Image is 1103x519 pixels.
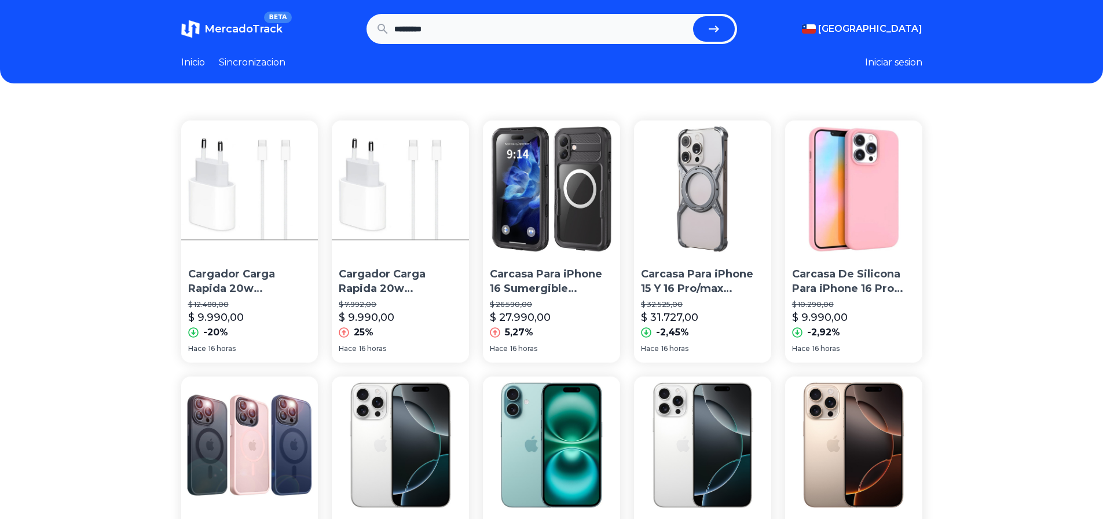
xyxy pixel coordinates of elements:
p: $ 7.992,00 [339,300,462,309]
p: Carcasa Para iPhone 16 Sumergible Outdoor Magsafe Antigolpes [490,267,613,296]
p: $ 9.990,00 [792,309,848,326]
p: $ 32.525,00 [641,300,764,309]
img: Apple iPhone 16 (128 Gb) - Verde Azulado - Distribuidor Autorizado [483,377,620,514]
a: MercadoTrackBETA [181,20,283,38]
img: Apple iPhone 16 Pro (128 Gb) - Titanio Blanco - Distribuidor Autorizado [332,377,469,514]
button: Iniciar sesion [865,56,922,70]
a: Carcasa Para iPhone 15 Y 16 Pro/max Magsafe Con AnilloCarcasa Para iPhone 15 Y 16 Pro/max Magsafe... [634,120,771,363]
img: Cargador Carga Rapida 20w Compatible iPhone 15 16 Tipo C [332,120,469,258]
img: Apple iPhone 16 Pro Max (256 Gb) - Titanio Blanco - Distribuidor Autorizado [634,377,771,514]
img: MercadoTrack [181,20,200,38]
img: Cargador Carga Rapida 20w Compatible iPhone 15 16 Tipo C [181,120,318,258]
p: Cargador Carga Rapida 20w Compatible iPhone 15 16 Tipo C [339,267,462,296]
p: Cargador Carga Rapida 20w Compatible iPhone 15 16 Tipo C [188,267,312,296]
a: Cargador Carga Rapida 20w Compatible iPhone 15 16 Tipo CCargador Carga Rapida 20w Compatible iPho... [332,120,469,363]
span: 16 horas [510,344,537,353]
p: $ 12.488,00 [188,300,312,309]
p: $ 9.990,00 [188,309,244,326]
span: [GEOGRAPHIC_DATA] [818,22,922,36]
p: $ 27.990,00 [490,309,551,326]
a: Carcasa Para iPhone 16 Sumergible Outdoor Magsafe AntigolpesCarcasa Para iPhone 16 Sumergible Out... [483,120,620,363]
span: MercadoTrack [204,23,283,35]
a: Carcasa De Silicona Para iPhone 16 Pro Max - RosaCarcasa De Silicona Para iPhone 16 Pro [PERSON_N... [785,120,922,363]
span: Hace [490,344,508,353]
a: Cargador Carga Rapida 20w Compatible iPhone 15 16 Tipo CCargador Carga Rapida 20w Compatible iPho... [181,120,318,363]
p: $ 26.590,00 [490,300,613,309]
p: 25% [354,326,373,339]
span: 16 horas [661,344,688,353]
p: -2,92% [807,326,840,339]
span: Hace [188,344,206,353]
img: Carcasa De Silicona Para iPhone 16 Pro Max - Rosa [785,120,922,258]
img: Carcasa Para iPhone 15 Y 16 Pro/max Magsafe Con Anillo [634,120,771,258]
span: 16 horas [208,344,236,353]
img: Apple iPhone 16 Pro (256 Gb) - Titanio Del Desierto - Distribuidor Autorizado [785,377,922,514]
span: 16 horas [359,344,386,353]
a: Sincronizacion [219,56,285,70]
button: [GEOGRAPHIC_DATA] [802,22,922,36]
img: Carcasa Para iPhone 16 Sumergible Outdoor Magsafe Antigolpes [483,120,620,258]
p: $ 10.290,00 [792,300,915,309]
p: -2,45% [656,326,689,339]
img: Chile [802,24,816,34]
img: Carcasa Magsafe Para iPhone 16 15 14 13 12 11 Magnética Mate [181,377,318,514]
a: Inicio [181,56,205,70]
p: 5,27% [505,326,533,339]
p: $ 31.727,00 [641,309,698,326]
span: BETA [264,12,291,23]
p: Carcasa De Silicona Para iPhone 16 Pro [PERSON_NAME] [792,267,915,296]
p: $ 9.990,00 [339,309,394,326]
span: Hace [641,344,659,353]
p: -20% [203,326,228,339]
span: Hace [792,344,810,353]
span: Hace [339,344,357,353]
p: Carcasa Para iPhone 15 Y 16 Pro/max Magsafe Con Anillo [641,267,764,296]
span: 16 horas [812,344,840,353]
